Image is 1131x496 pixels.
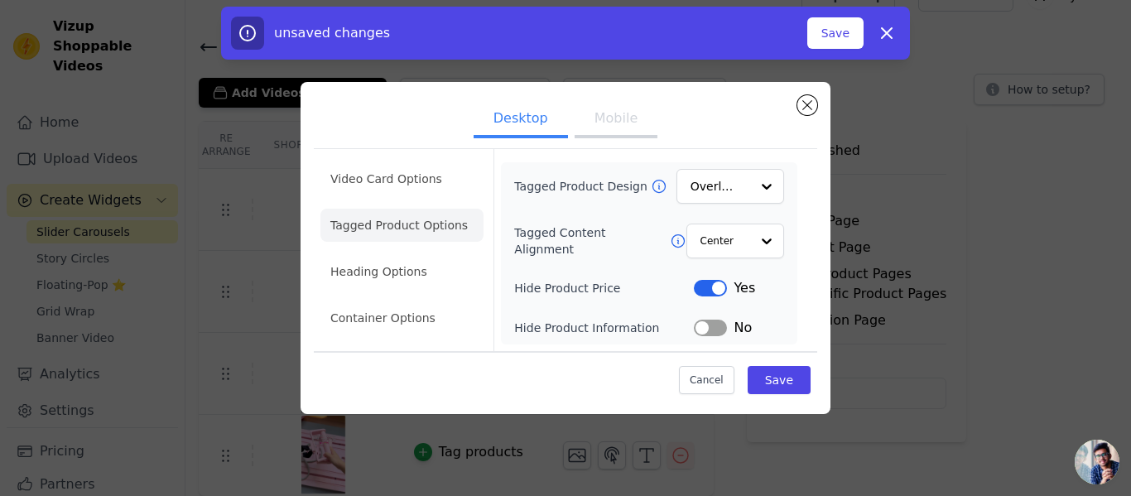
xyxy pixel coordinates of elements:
[807,17,864,49] button: Save
[274,25,390,41] span: unsaved changes
[514,320,694,336] label: Hide Product Information
[734,318,752,338] span: No
[748,366,811,394] button: Save
[734,278,755,298] span: Yes
[514,280,694,296] label: Hide Product Price
[320,209,484,242] li: Tagged Product Options
[575,102,657,138] button: Mobile
[797,95,817,115] button: Close modal
[679,366,734,394] button: Cancel
[474,102,568,138] button: Desktop
[514,178,650,195] label: Tagged Product Design
[320,301,484,335] li: Container Options
[320,162,484,195] li: Video Card Options
[320,255,484,288] li: Heading Options
[1075,440,1119,484] a: Open chat
[514,224,669,258] label: Tagged Content Alignment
